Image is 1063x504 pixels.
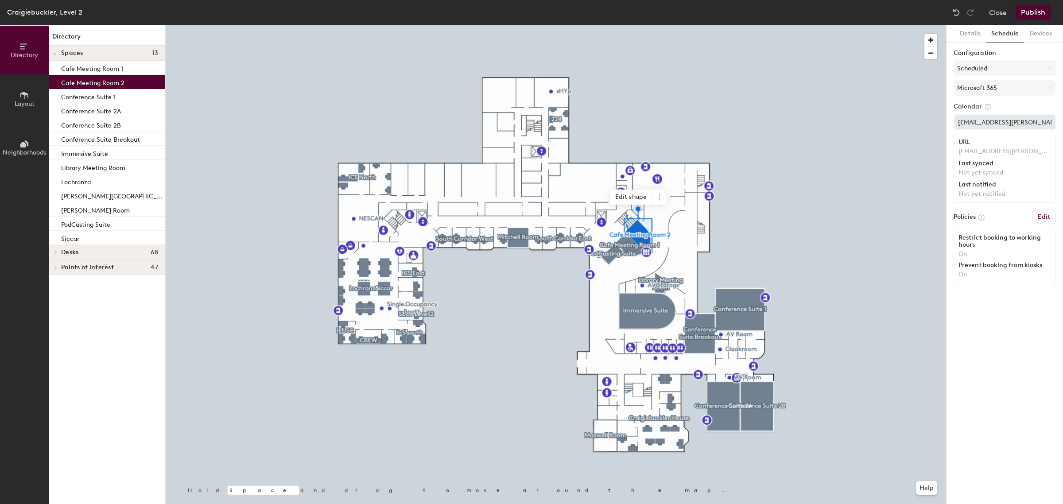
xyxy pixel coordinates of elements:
[958,160,1051,167] div: Last synced
[958,271,1051,279] p: On
[151,249,158,256] span: 68
[954,80,1056,96] button: Microsoft 365
[61,91,116,101] p: Conference Suite 1
[1032,210,1056,224] button: Edit
[61,119,121,129] p: Conference Suite 2B
[61,204,130,214] p: [PERSON_NAME] Room
[989,5,1007,19] button: Close
[966,8,975,17] img: Redo
[1038,213,1050,221] h6: Edit
[61,249,78,256] span: Desks
[954,213,976,221] label: Policies
[954,60,1056,76] button: Scheduled
[61,77,124,87] p: Cafe Meeting Room 2
[958,234,1051,248] div: Restrict booking to working hours
[61,176,91,186] p: Lochranza
[1024,25,1057,43] button: Devices
[958,139,1051,146] div: URL
[610,190,652,205] span: Edit shape
[61,162,125,172] p: Library Meeting Room
[1016,5,1051,19] button: Publish
[954,114,1056,130] input: Add calendar email
[954,50,1056,57] label: Configuration
[958,147,1051,155] p: [EMAIL_ADDRESS][PERSON_NAME][DOMAIN_NAME]
[61,133,140,143] p: Conference Suite Breakout
[954,103,1056,111] label: Calendar
[61,50,83,57] span: Spaces
[61,62,123,73] p: Cafe Meeting Room 1
[61,218,110,229] p: PodCasting Suite
[958,250,1051,258] p: On
[49,32,165,46] h1: Directory
[958,169,1051,177] p: Not yet synced
[61,147,108,158] p: Immersive Suite
[61,233,79,243] p: Siccar
[3,149,46,156] span: Neighborhoods
[61,264,114,271] span: Points of interest
[958,181,1051,188] div: Last notified
[61,190,163,200] p: [PERSON_NAME][GEOGRAPHIC_DATA]
[15,100,35,108] span: Layout
[61,105,121,115] p: Conference Suite 2A
[954,25,986,43] button: Details
[986,25,1024,43] button: Schedule
[7,7,82,18] div: Craigiebuckler, Level 2
[152,50,158,57] span: 13
[958,190,1051,198] p: Not yet notified
[151,264,158,271] span: 47
[958,262,1051,269] div: Prevent booking from kiosks
[916,481,937,495] button: Help
[11,51,38,59] span: Directory
[952,8,961,17] img: Undo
